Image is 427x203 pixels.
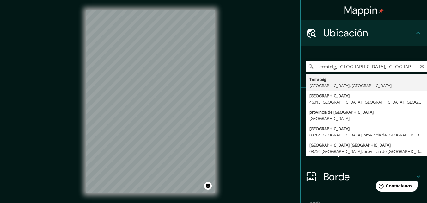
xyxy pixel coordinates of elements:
[301,113,427,139] div: Estilo
[309,126,350,131] font: [GEOGRAPHIC_DATA]
[309,109,374,115] font: provincia de [GEOGRAPHIC_DATA]
[309,83,392,88] font: [GEOGRAPHIC_DATA], [GEOGRAPHIC_DATA]
[86,10,215,193] canvas: Mapa
[309,116,350,121] font: [GEOGRAPHIC_DATA]
[306,61,427,72] input: Elige tu ciudad o zona
[301,139,427,164] div: Disposición
[344,3,378,17] font: Mappin
[371,178,420,196] iframe: Lanzador de widgets de ayuda
[379,9,384,14] img: pin-icon.png
[301,20,427,46] div: Ubicación
[309,76,326,82] font: Terrateig
[309,142,391,148] font: [GEOGRAPHIC_DATA] [GEOGRAPHIC_DATA]
[301,88,427,113] div: Patas
[323,26,368,40] font: Ubicación
[204,182,212,190] button: Activar o desactivar atribución
[419,63,424,69] button: Claro
[323,170,350,183] font: Borde
[301,164,427,189] div: Borde
[309,93,350,98] font: [GEOGRAPHIC_DATA]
